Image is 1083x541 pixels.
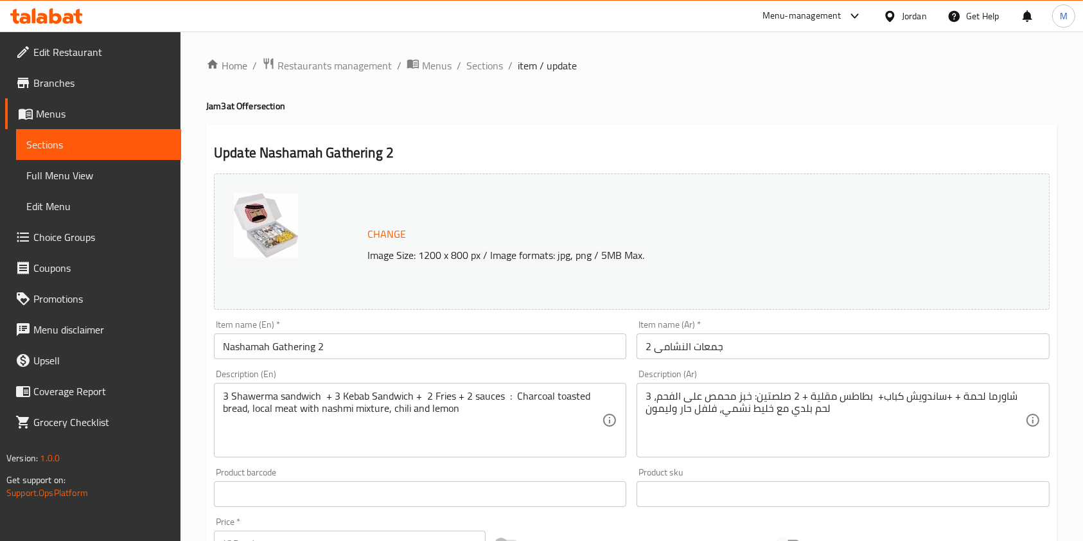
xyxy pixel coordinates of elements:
input: Please enter product barcode [214,481,626,507]
span: Branches [33,75,171,91]
input: Enter name Ar [637,333,1049,359]
h2: Update Nashamah Gathering 2 [214,143,1050,163]
nav: breadcrumb [206,57,1057,74]
a: Coupons [5,253,181,283]
li: / [397,58,401,73]
a: Support.OpsPlatform [6,484,88,501]
span: Menus [422,58,452,73]
div: Menu-management [762,8,841,24]
a: Choice Groups [5,222,181,253]
a: Grocery Checklist [5,407,181,438]
div: Jordan [902,9,927,23]
span: Edit Restaurant [33,44,171,60]
p: Image Size: 1200 x 800 px / Image formats: jpg, png / 5MB Max. [362,247,959,263]
span: Coupons [33,260,171,276]
a: Full Menu View [16,160,181,191]
textarea: 3 Shawerma sandwich + 3 Kebab Sandwich + 2 Fries + 2 sauces : Charcoal toasted bread, local meat ... [223,390,602,451]
a: Upsell [5,345,181,376]
h4: Jam3at Offer section [206,100,1057,112]
textarea: 3 شاورما لحمة + +ساندويش كباب+ بطاطس مقلية + 2 صلصتين: خبز محمص على الفحم، لحم بلدي مع خليط نشمي،... [646,390,1025,451]
a: Menus [407,57,452,74]
a: Edit Restaurant [5,37,181,67]
a: Menus [5,98,181,129]
li: / [252,58,257,73]
span: Edit Menu [26,199,171,214]
a: Sections [466,58,503,73]
span: Sections [26,137,171,152]
span: Change [367,225,406,244]
a: Edit Menu [16,191,181,222]
input: Enter name En [214,333,626,359]
li: / [457,58,461,73]
a: Coverage Report [5,376,181,407]
span: item / update [518,58,577,73]
a: Home [206,58,247,73]
span: Coverage Report [33,384,171,399]
span: Menus [36,106,171,121]
span: Full Menu View [26,168,171,183]
a: Menu disclaimer [5,314,181,345]
a: Promotions [5,283,181,314]
span: Restaurants management [277,58,392,73]
span: 1.0.0 [40,450,60,466]
span: Promotions [33,291,171,306]
button: Change [362,221,411,247]
span: Choice Groups [33,229,171,245]
span: Grocery Checklist [33,414,171,430]
a: Branches [5,67,181,98]
span: Menu disclaimer [33,322,171,337]
span: Version: [6,450,38,466]
a: Sections [16,129,181,160]
span: Get support on: [6,472,66,488]
span: Upsell [33,353,171,368]
input: Please enter product sku [637,481,1049,507]
img: _________________________638919752276742458.jpg [234,193,298,258]
span: M [1060,9,1068,23]
a: Restaurants management [262,57,392,74]
li: / [508,58,513,73]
